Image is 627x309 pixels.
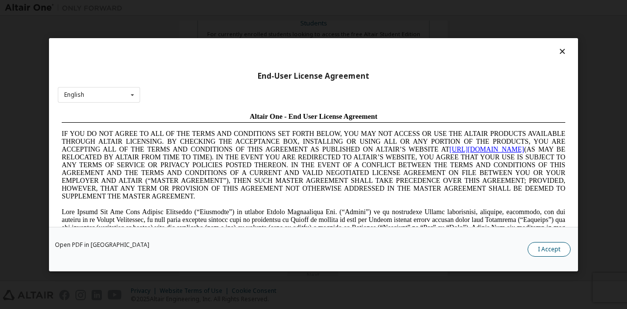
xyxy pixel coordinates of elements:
[4,100,507,170] span: Lore Ipsumd Sit Ame Cons Adipisc Elitseddo (“Eiusmodte”) in utlabor Etdolo Magnaaliqua Eni. (“Adm...
[4,22,507,91] span: IF YOU DO NOT AGREE TO ALL OF THE TERMS AND CONDITIONS SET FORTH BELOW, YOU MAY NOT ACCESS OR USE...
[55,242,149,247] a: Open PDF in [GEOGRAPHIC_DATA]
[64,92,84,98] div: English
[192,4,320,12] span: Altair One - End User License Agreement
[528,242,571,256] button: I Accept
[58,71,569,81] div: End-User License Agreement
[392,37,466,44] a: [URL][DOMAIN_NAME]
